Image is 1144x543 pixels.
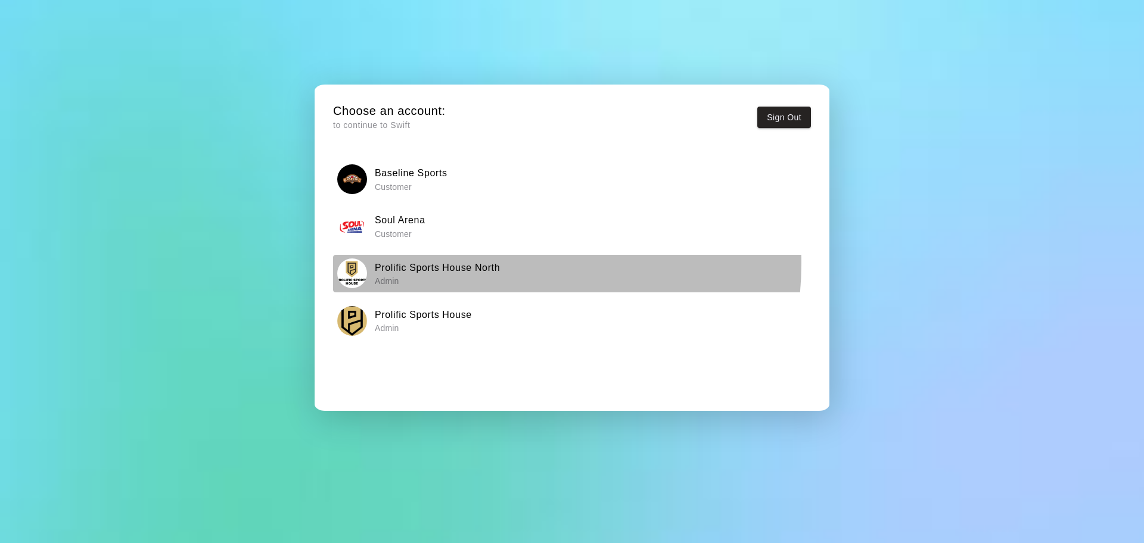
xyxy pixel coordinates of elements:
[337,164,367,194] img: Baseline Sports
[757,107,811,129] button: Sign Out
[333,302,811,339] button: Prolific Sports HouseProlific Sports House Admin
[337,258,367,288] img: Prolific Sports House North
[375,275,500,287] p: Admin
[375,181,447,193] p: Customer
[333,119,446,132] p: to continue to Swift
[337,211,367,241] img: Soul Arena
[333,207,811,245] button: Soul ArenaSoul Arena Customer
[375,213,425,228] h6: Soul Arena
[333,103,446,119] h5: Choose an account:
[375,307,472,323] h6: Prolific Sports House
[337,306,367,336] img: Prolific Sports House
[375,166,447,181] h6: Baseline Sports
[333,160,811,198] button: Baseline SportsBaseline Sports Customer
[375,228,425,240] p: Customer
[375,322,472,334] p: Admin
[333,255,811,292] button: Prolific Sports House NorthProlific Sports House North Admin
[375,260,500,276] h6: Prolific Sports House North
